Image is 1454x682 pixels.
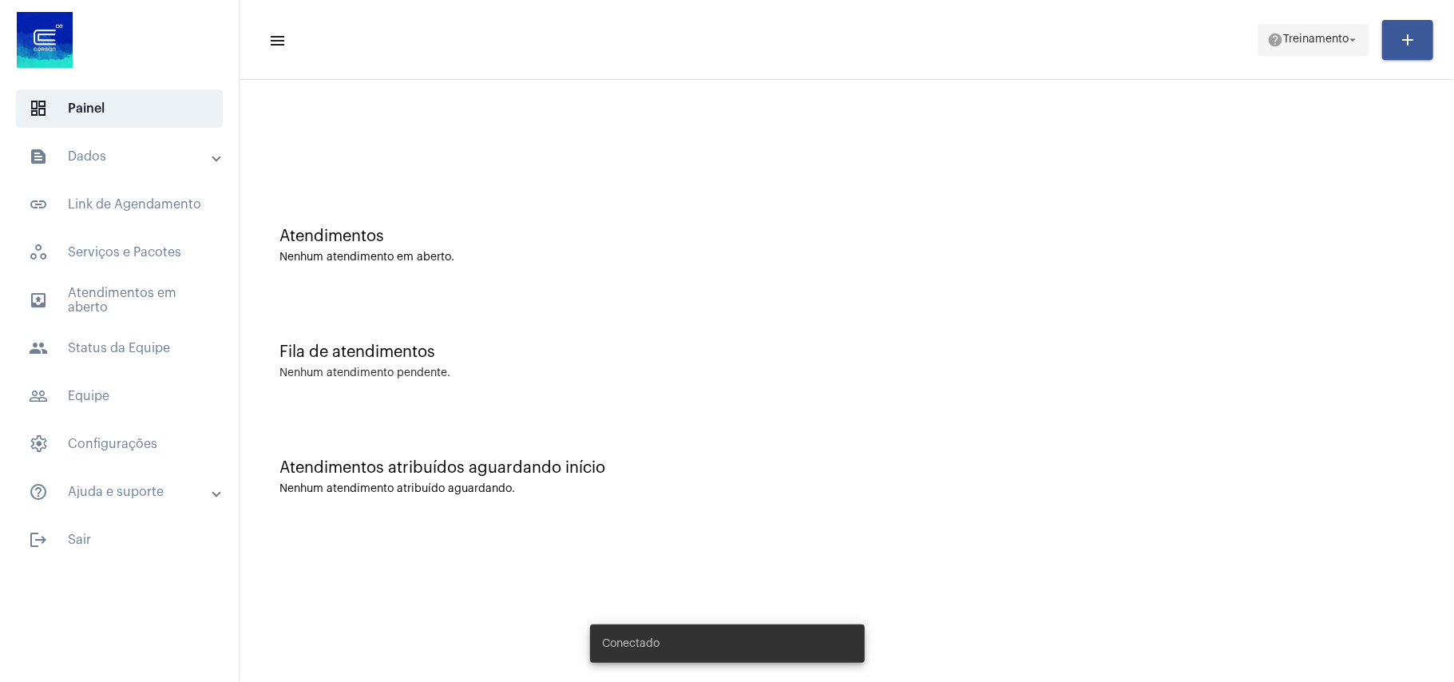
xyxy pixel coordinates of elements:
[29,147,48,166] mat-icon: sidenav icon
[29,195,48,214] mat-icon: sidenav icon
[1398,30,1417,50] mat-icon: add
[1283,34,1349,46] span: Treinamento
[279,252,1414,264] div: Nenhum atendimento em aberto.
[16,377,223,415] span: Equipe
[29,434,48,454] span: sidenav icon
[16,329,223,367] span: Status da Equipe
[16,89,223,128] span: Painel
[29,482,48,502] mat-icon: sidenav icon
[279,459,1414,477] div: Atendimentos atribuídos aguardando início
[1345,33,1360,47] mat-icon: arrow_drop_down
[279,483,1414,495] div: Nenhum atendimento atribuído aguardando.
[16,233,223,272] span: Serviços e Pacotes
[13,8,77,72] img: d4669ae0-8c07-2337-4f67-34b0df7f5ae4.jpeg
[29,243,48,262] span: sidenav icon
[29,482,213,502] mat-panel-title: Ajuda e suporte
[16,185,223,224] span: Link de Agendamento
[16,281,223,319] span: Atendimentos em aberto
[29,291,48,310] mat-icon: sidenav icon
[16,521,223,559] span: Sair
[16,425,223,463] span: Configurações
[268,31,284,50] mat-icon: sidenav icon
[29,339,48,358] mat-icon: sidenav icon
[1267,32,1283,48] mat-icon: help
[29,147,213,166] mat-panel-title: Dados
[603,636,660,652] span: Conectado
[279,343,1414,361] div: Fila de atendimentos
[1258,24,1369,56] button: Treinamento
[29,530,48,549] mat-icon: sidenav icon
[279,367,450,379] div: Nenhum atendimento pendente.
[279,228,1414,245] div: Atendimentos
[29,99,48,118] span: sidenav icon
[10,137,239,176] mat-expansion-panel-header: sidenav iconDados
[10,473,239,511] mat-expansion-panel-header: sidenav iconAjuda e suporte
[29,387,48,406] mat-icon: sidenav icon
